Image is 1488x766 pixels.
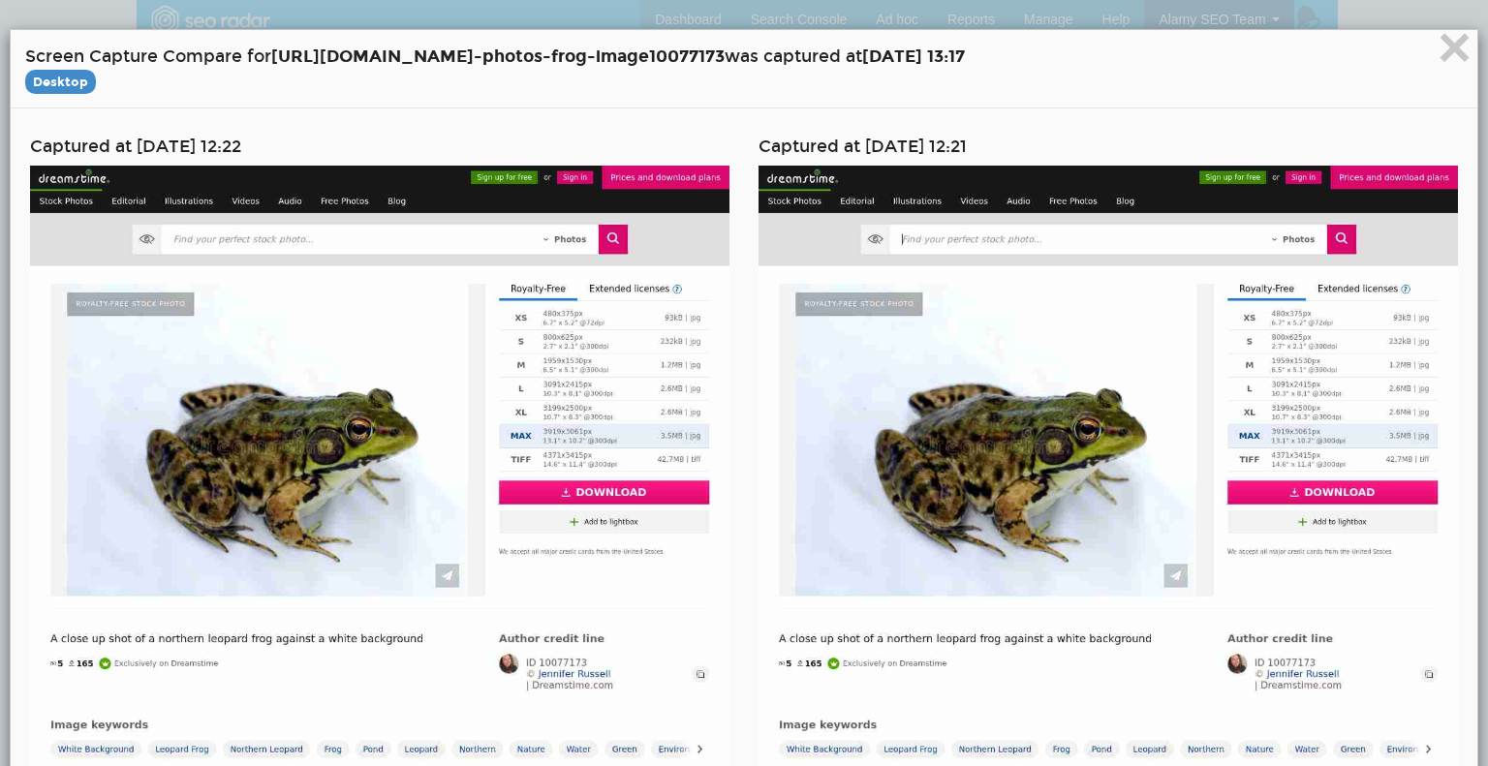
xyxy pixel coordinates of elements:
[1364,708,1469,756] iframe: Opens a widget where you can find more information
[1438,15,1472,79] span: ×
[25,70,96,94] span: Compare Desktop Screenshots
[271,46,474,67] span: [URL][DOMAIN_NAME]
[474,46,725,67] span: -photos-frog-image10077173
[759,138,1458,156] h4: Captured at [DATE] 12:21
[1438,31,1472,70] button: Close
[25,45,1463,93] h4: Screen Capture Compare for was captured at
[30,138,729,156] h4: Captured at [DATE] 12:22
[862,46,965,67] strong: [DATE] 13:17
